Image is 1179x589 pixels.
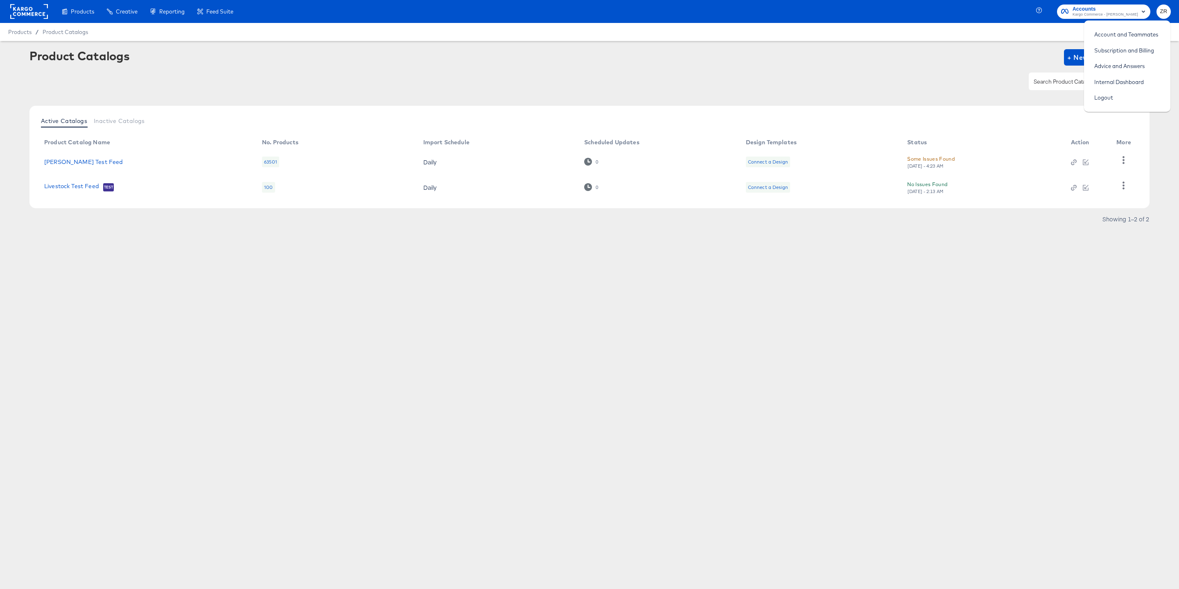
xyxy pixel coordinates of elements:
span: Products [71,8,94,15]
div: Import Schedule [423,139,470,146]
div: Some Issues Found [907,155,955,163]
div: Connect a Design [748,159,788,165]
div: 0 [595,159,599,165]
span: ZR [1160,7,1168,16]
div: Product Catalogs [29,49,129,62]
th: Status [901,136,1064,149]
div: 100 [262,182,275,193]
div: Showing 1–2 of 2 [1102,216,1150,222]
span: Kargo Commerce - [PERSON_NAME] [1073,11,1138,18]
div: Connect a Design [746,182,790,193]
div: 0 [595,184,599,190]
span: Products [8,29,32,35]
a: Account and Teammates [1088,27,1164,42]
span: Feed Suite [206,8,233,15]
a: Internal Dashboard [1088,75,1150,89]
th: More [1110,136,1141,149]
div: 0 [584,158,599,166]
span: Reporting [159,8,185,15]
span: + New Product Catalog [1067,52,1146,63]
a: Logout [1088,90,1119,105]
td: Daily [417,175,578,200]
a: Advice and Answers [1088,59,1151,73]
button: Some Issues Found[DATE] - 4:23 AM [907,155,955,169]
div: Product Catalog Name [44,139,110,146]
button: ZR [1156,5,1171,19]
div: Connect a Design [748,184,788,191]
span: Accounts [1073,5,1138,14]
div: Connect a Design [746,157,790,167]
div: 0 [584,183,599,191]
div: [DATE] - 4:23 AM [907,163,944,169]
input: Search Product Catalogs [1032,77,1119,86]
button: + New Product Catalog [1064,49,1150,66]
th: Action [1064,136,1110,149]
button: AccountsKargo Commerce - [PERSON_NAME] [1057,5,1150,19]
div: 63501 [262,157,279,167]
span: Creative [116,8,138,15]
div: No. Products [262,139,298,146]
span: Test [103,184,114,191]
span: Active Catalogs [41,118,87,124]
a: Livestock Test Feed [44,183,99,191]
td: Daily [417,149,578,175]
div: Design Templates [746,139,797,146]
span: Inactive Catalogs [94,118,145,124]
a: [PERSON_NAME] Test Feed [44,159,123,165]
a: Product Catalogs [43,29,88,35]
span: / [32,29,43,35]
div: Scheduled Updates [584,139,639,146]
a: Subscription and Billing [1088,43,1160,58]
